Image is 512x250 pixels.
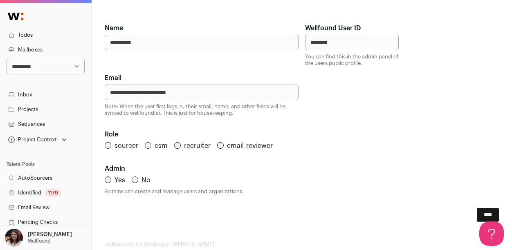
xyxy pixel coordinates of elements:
[105,241,499,248] footer: wellfound:ai for Wellfound - [PERSON_NAME]
[184,143,211,149] label: recruiter
[7,136,57,143] div: Project Context
[45,189,61,197] div: 1179
[7,134,68,145] button: Open dropdown
[105,129,118,139] label: Role
[227,143,273,149] label: email_reviewer
[28,231,72,238] p: [PERSON_NAME]
[105,164,125,174] label: Admin
[141,177,150,183] label: No
[305,54,399,67] div: You can find this in the admin panel of the users public profile.
[115,143,138,149] label: sourcer
[3,8,28,25] img: Wellfound
[105,73,121,83] label: Email
[479,221,504,246] iframe: Help Scout Beacon - Open
[3,229,74,247] button: Open dropdown
[305,23,361,33] label: Wellfound User ID
[105,23,123,33] label: Name
[115,177,125,183] label: Yes
[105,188,499,195] div: Admins can create and manage users and organizations.
[5,229,23,247] img: 13179837-medium_jpg
[155,143,168,149] label: csm
[105,103,299,116] div: Note: When the user first logs in, their email, name, and other fields will be synced to wellfoun...
[28,238,51,244] p: Wellfound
